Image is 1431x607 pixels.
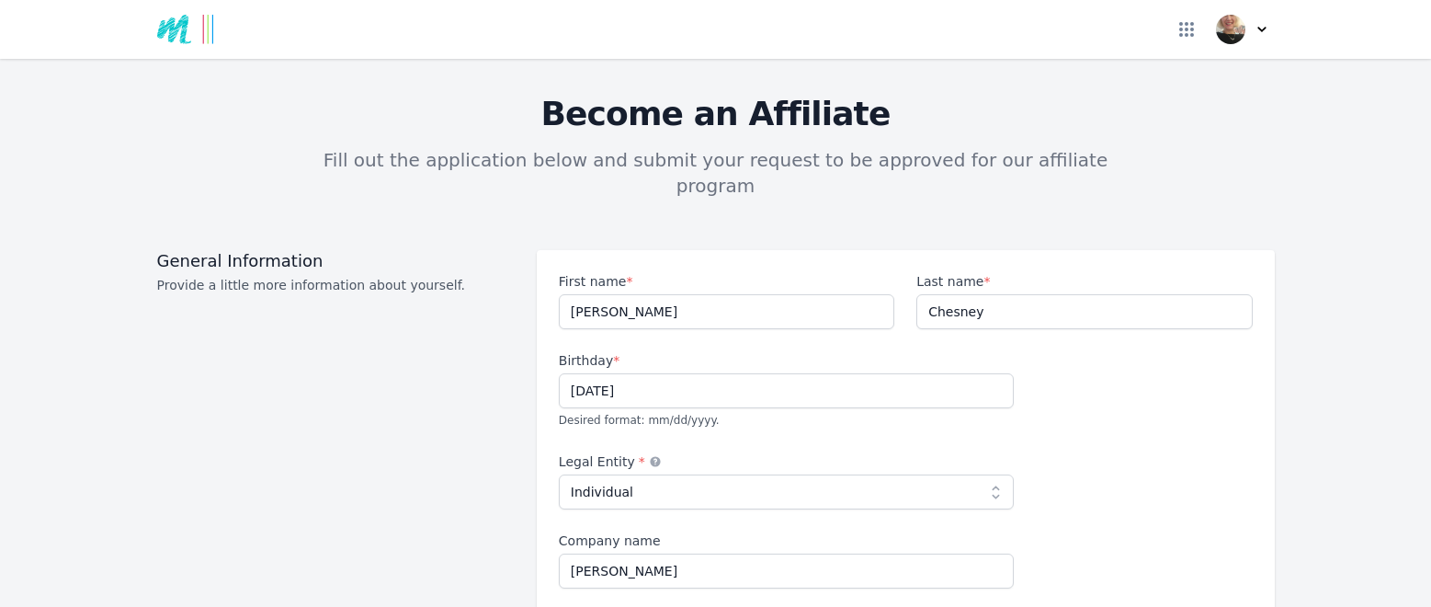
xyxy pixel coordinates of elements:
[559,373,1014,408] input: mm/dd/yyyy
[157,276,515,294] p: Provide a little more information about yourself.
[157,250,515,272] h3: General Information
[559,272,894,291] label: First name
[916,272,1252,291] label: Last name
[559,414,720,427] span: Desired format: mm/dd/yyyy.
[559,351,1014,370] label: Birthday
[559,452,1014,471] label: Legal Entity
[304,147,1128,199] p: Fill out the application below and submit your request to be approved for our affiliate program
[559,532,1014,550] label: Company name
[157,96,1275,132] h3: Become an Affiliate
